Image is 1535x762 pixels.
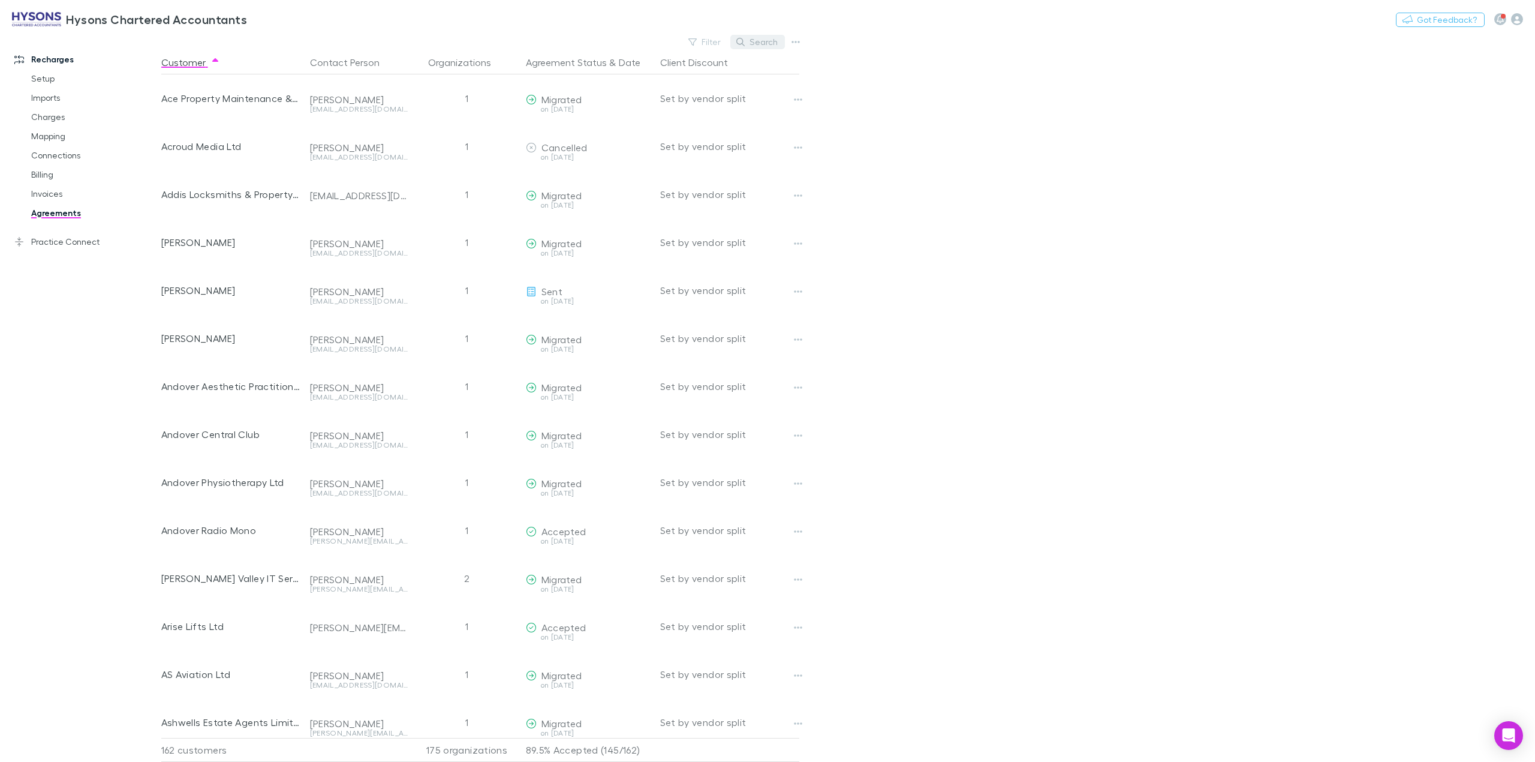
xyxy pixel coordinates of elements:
[541,238,582,249] span: Migrated
[5,5,254,34] a: Hysons Chartered Accountants
[310,394,408,401] div: [EMAIL_ADDRESS][DOMAIN_NAME]
[310,670,408,682] div: [PERSON_NAME]
[526,490,651,497] div: on [DATE]
[526,298,651,305] div: on [DATE]
[161,458,300,506] div: Andover Physiotherapy Ltd
[161,170,300,218] div: Addis Locksmiths & Property Maintenance Limited
[526,202,651,209] div: on [DATE]
[310,526,408,538] div: [PERSON_NAME]
[541,718,582,729] span: Migrated
[12,12,61,26] img: Hysons Chartered Accountants's Logo
[310,430,408,442] div: [PERSON_NAME]
[413,698,521,746] div: 1
[310,586,408,593] div: [PERSON_NAME][EMAIL_ADDRESS][DOMAIN_NAME]
[19,69,171,88] a: Setup
[310,382,408,394] div: [PERSON_NAME]
[413,506,521,554] div: 1
[660,554,799,602] div: Set by vendor split
[1396,13,1485,27] button: Got Feedback?
[310,538,408,545] div: [PERSON_NAME][EMAIL_ADDRESS][DOMAIN_NAME]
[413,314,521,362] div: 1
[19,165,171,184] a: Billing
[2,50,171,69] a: Recharges
[660,362,799,410] div: Set by vendor split
[682,35,728,49] button: Filter
[1494,721,1523,750] div: Open Intercom Messenger
[660,602,799,650] div: Set by vendor split
[161,314,300,362] div: [PERSON_NAME]
[161,738,305,762] div: 162 customers
[660,74,799,122] div: Set by vendor split
[19,88,171,107] a: Imports
[2,232,171,251] a: Practice Connect
[310,574,408,586] div: [PERSON_NAME]
[161,650,300,698] div: AS Aviation Ltd
[413,410,521,458] div: 1
[310,478,408,490] div: [PERSON_NAME]
[660,458,799,506] div: Set by vendor split
[161,122,300,170] div: Acroud Media Ltd
[526,250,651,257] div: on [DATE]
[526,739,651,761] p: 89.5% Accepted (145/162)
[161,74,300,122] div: Ace Property Maintenance & Construction Limited
[161,506,300,554] div: Andover Radio Mono
[660,314,799,362] div: Set by vendor split
[541,478,582,489] span: Migrated
[526,394,651,401] div: on [DATE]
[161,698,300,746] div: Ashwells Estate Agents Limited
[19,203,171,223] a: Agreements
[161,554,300,602] div: [PERSON_NAME] Valley IT Services Limited
[619,50,640,74] button: Date
[310,94,408,106] div: [PERSON_NAME]
[526,586,651,593] div: on [DATE]
[541,382,582,393] span: Migrated
[310,142,408,154] div: [PERSON_NAME]
[541,190,582,201] span: Migrated
[660,122,799,170] div: Set by vendor split
[413,362,521,410] div: 1
[541,94,582,105] span: Migrated
[161,602,300,650] div: Arise Lifts Ltd
[413,170,521,218] div: 1
[310,286,408,298] div: [PERSON_NAME]
[541,142,588,153] span: Cancelled
[541,574,582,585] span: Migrated
[730,35,785,49] button: Search
[310,622,408,634] div: [PERSON_NAME][EMAIL_ADDRESS][DOMAIN_NAME]
[428,50,505,74] button: Organizations
[541,286,562,297] span: Sent
[526,346,651,353] div: on [DATE]
[310,238,408,250] div: [PERSON_NAME]
[19,184,171,203] a: Invoices
[413,218,521,266] div: 1
[526,634,651,641] div: on [DATE]
[541,334,582,345] span: Migrated
[310,718,408,730] div: [PERSON_NAME]
[660,50,742,74] button: Client Discount
[310,190,408,202] div: [EMAIL_ADDRESS][DOMAIN_NAME]
[310,346,408,353] div: [EMAIL_ADDRESS][DOMAIN_NAME]
[660,218,799,266] div: Set by vendor split
[310,334,408,346] div: [PERSON_NAME]
[310,682,408,689] div: [EMAIL_ADDRESS][DOMAIN_NAME]
[19,127,171,146] a: Mapping
[413,650,521,698] div: 1
[310,154,408,161] div: [EMAIL_ADDRESS][DOMAIN_NAME]
[161,218,300,266] div: [PERSON_NAME]
[541,622,586,633] span: Accepted
[660,506,799,554] div: Set by vendor split
[526,106,651,113] div: on [DATE]
[310,490,408,497] div: [EMAIL_ADDRESS][DOMAIN_NAME]
[526,154,651,161] div: on [DATE]
[660,170,799,218] div: Set by vendor split
[413,554,521,602] div: 2
[541,670,582,681] span: Migrated
[310,50,394,74] button: Contact Person
[19,146,171,165] a: Connections
[161,50,220,74] button: Customer
[413,602,521,650] div: 1
[526,442,651,449] div: on [DATE]
[310,730,408,737] div: [PERSON_NAME][EMAIL_ADDRESS][DOMAIN_NAME]
[526,538,651,545] div: on [DATE]
[413,122,521,170] div: 1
